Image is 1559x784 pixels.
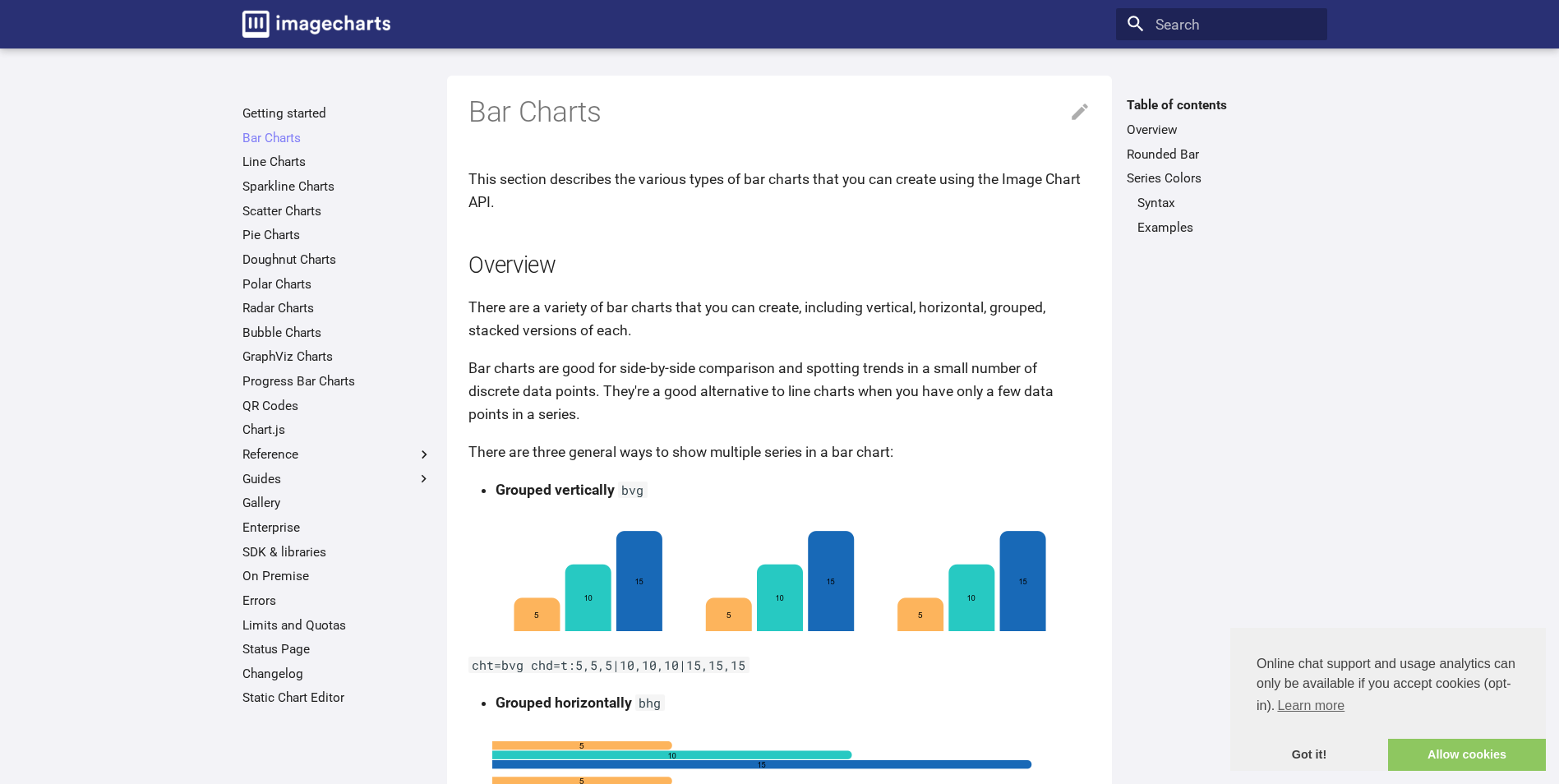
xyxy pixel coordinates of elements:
[468,657,750,673] code: cht=bvg chd=t:5,5,5|10,10,10|15,15,15
[1230,628,1546,771] div: cookieconsent
[1275,694,1347,718] a: learn more about cookies
[242,276,432,293] a: Polar Charts
[1257,654,1520,718] span: Online chat support and usage analytics can only be available if you accept cookies (opt-in).
[242,11,390,38] img: logo
[1116,97,1327,235] nav: Table of contents
[1137,219,1317,236] a: Examples
[635,694,665,711] code: bhg
[1388,739,1546,772] a: allow cookies
[1127,146,1317,163] a: Rounded Bar
[242,203,432,219] a: Scatter Charts
[1116,8,1327,41] input: Search
[468,168,1091,214] p: This section describes the various types of bar charts that you can create using the Image Chart ...
[242,519,432,536] a: Enterprise
[1230,739,1388,772] a: dismiss cookie message
[242,617,432,634] a: Limits and Quotas
[468,94,1091,131] h1: Bar Charts
[492,516,1068,639] img: chart
[242,666,432,682] a: Changelog
[242,422,432,438] a: Chart.js
[242,471,432,487] label: Guides
[496,694,632,711] strong: Grouped horizontally
[1137,195,1317,211] a: Syntax
[496,482,615,498] strong: Grouped vertically
[242,348,432,365] a: GraphViz Charts
[242,544,432,560] a: SDK & libraries
[468,296,1091,342] p: There are a variety of bar charts that you can create, including vertical, horizontal, grouped, s...
[468,250,1091,282] h2: Overview
[1116,97,1327,113] label: Table of contents
[1127,170,1317,187] a: Series Colors
[468,357,1091,426] p: Bar charts are good for side-by-side comparison and spotting trends in a small number of discrete...
[242,178,432,195] a: Sparkline Charts
[242,641,432,657] a: Status Page
[242,105,432,122] a: Getting started
[618,482,648,498] code: bvg
[242,227,432,243] a: Pie Charts
[242,398,432,414] a: QR Codes
[242,300,432,316] a: Radar Charts
[1127,122,1317,138] a: Overview
[242,373,432,390] a: Progress Bar Charts
[242,154,432,170] a: Line Charts
[235,3,398,44] a: Image-Charts documentation
[242,593,432,609] a: Errors
[242,325,432,341] a: Bubble Charts
[242,495,432,511] a: Gallery
[242,689,432,706] a: Static Chart Editor
[1127,195,1317,236] nav: Series Colors
[242,446,432,463] label: Reference
[242,130,432,146] a: Bar Charts
[242,568,432,584] a: On Premise
[468,440,1091,463] p: There are three general ways to show multiple series in a bar chart:
[242,251,432,268] a: Doughnut Charts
